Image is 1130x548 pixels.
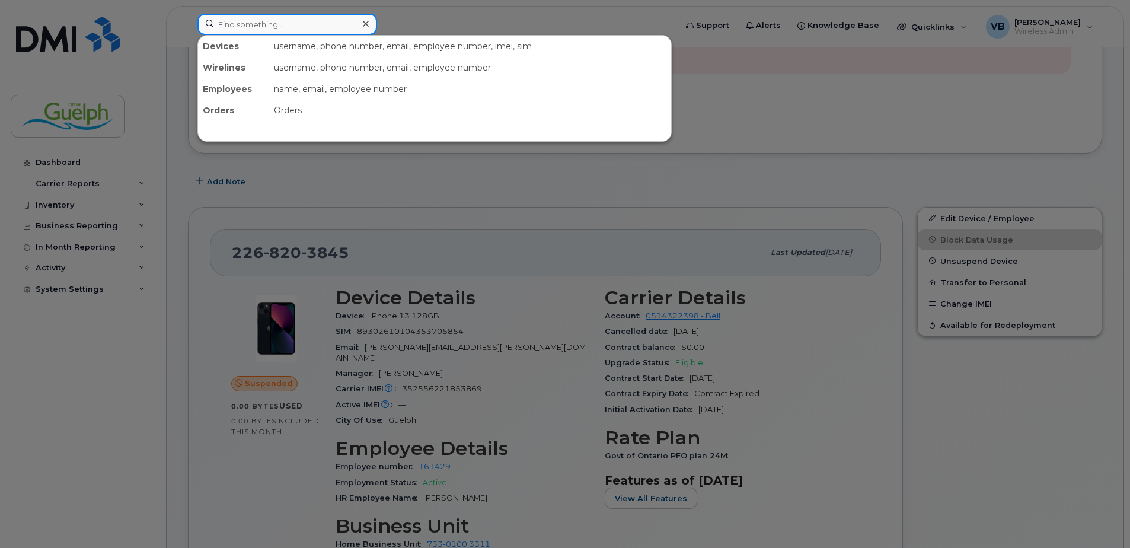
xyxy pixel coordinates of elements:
[269,36,671,57] div: username, phone number, email, employee number, imei, sim
[198,78,269,100] div: Employees
[198,36,269,57] div: Devices
[198,57,269,78] div: Wirelines
[269,57,671,78] div: username, phone number, email, employee number
[197,14,377,35] input: Find something...
[269,78,671,100] div: name, email, employee number
[269,100,671,121] div: Orders
[198,100,269,121] div: Orders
